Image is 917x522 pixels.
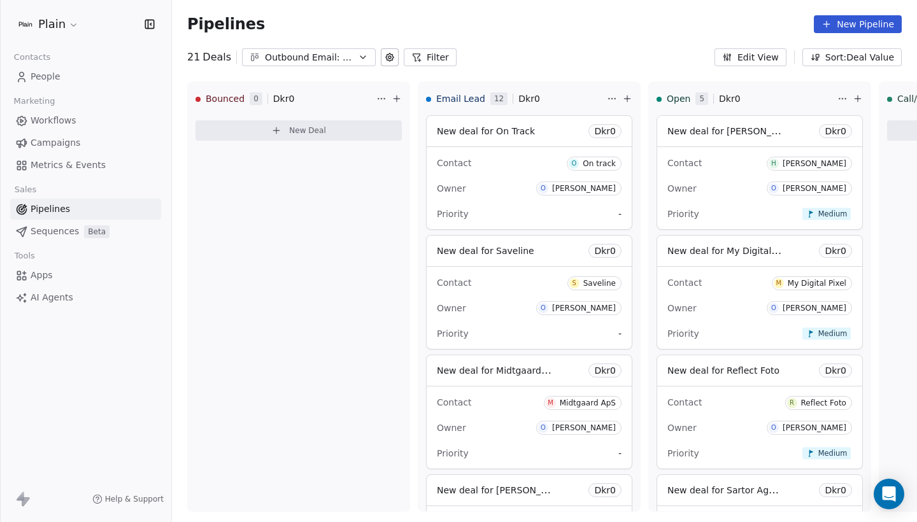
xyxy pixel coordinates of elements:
[10,155,161,176] a: Metrics & Events
[10,265,161,286] a: Apps
[203,50,231,65] span: Deals
[714,48,786,66] button: Edit View
[594,484,616,497] span: Dkr 0
[9,246,40,265] span: Tools
[825,125,846,138] span: Dkr 0
[18,17,33,32] img: Plain-Logo-Tile.png
[437,209,469,219] span: Priority
[572,278,576,288] div: S
[802,48,902,66] button: Sort: Deal Value
[695,92,708,105] span: 5
[105,494,164,504] span: Help & Support
[10,287,161,308] a: AI Agents
[541,423,546,433] div: O
[10,132,161,153] a: Campaigns
[552,304,616,313] div: [PERSON_NAME]
[195,120,402,141] button: New Deal
[437,278,471,288] span: Contact
[187,15,265,33] span: Pipelines
[31,225,79,238] span: Sequences
[783,423,846,432] div: [PERSON_NAME]
[31,114,76,127] span: Workflows
[788,279,846,288] div: My Digital Pixel
[437,484,600,496] span: New deal for [PERSON_NAME] Media
[437,364,562,376] span: New deal for Midtgaard ApS
[657,115,863,230] div: New deal for [PERSON_NAME]Dkr0ContactH[PERSON_NAME]OwnerO[PERSON_NAME]PriorityMedium
[874,479,904,509] div: Open Intercom Messenger
[84,225,110,238] span: Beta
[92,494,164,504] a: Help & Support
[771,423,776,433] div: O
[560,399,616,407] div: Midtgaard ApS
[426,82,604,115] div: Email Lead12Dkr0
[667,448,699,458] span: Priority
[10,110,161,131] a: Workflows
[667,158,702,168] span: Contact
[426,355,632,469] div: New deal for Midtgaard ApSDkr0ContactMMidtgaard ApSOwnerO[PERSON_NAME]Priority-
[437,158,471,168] span: Contact
[548,398,553,408] div: M
[771,303,776,313] div: O
[667,365,779,376] span: New deal for Reflect Foto
[801,399,846,407] div: Reflect Foto
[657,235,863,349] div: New deal for My Digital PixelDkr0ContactMMy Digital PixelOwnerO[PERSON_NAME]PriorityMedium
[195,82,374,115] div: Bounced0Dkr0
[437,328,469,339] span: Priority
[667,125,800,137] span: New deal for [PERSON_NAME]
[541,183,546,194] div: O
[437,423,466,433] span: Owner
[206,92,245,105] span: Bounced
[825,484,846,497] span: Dkr 0
[783,184,846,193] div: [PERSON_NAME]
[38,16,66,32] span: Plain
[250,92,262,105] span: 0
[667,209,699,219] span: Priority
[31,70,60,83] span: People
[273,92,295,105] span: Dkr 0
[404,48,457,66] button: Filter
[790,398,794,408] div: R
[814,15,902,33] button: New Pipeline
[518,92,540,105] span: Dkr 0
[31,159,106,172] span: Metrics & Events
[552,184,616,193] div: [PERSON_NAME]
[426,115,632,230] div: New deal for On TrackDkr0ContactOOn trackOwnerO[PERSON_NAME]Priority-
[31,136,80,150] span: Campaigns
[437,246,534,256] span: New deal for Saveline
[667,303,697,313] span: Owner
[10,199,161,220] a: Pipelines
[541,303,546,313] div: O
[771,183,776,194] div: O
[594,244,616,257] span: Dkr 0
[667,397,702,407] span: Contact
[437,397,471,407] span: Contact
[437,183,466,194] span: Owner
[265,51,353,64] div: Outbound Email: Enkeltmandsvirksomhed (SDR)
[15,13,82,35] button: Plain
[771,159,776,169] div: H
[31,269,53,282] span: Apps
[667,244,795,257] span: New deal for My Digital Pixel
[436,92,485,105] span: Email Lead
[9,180,42,199] span: Sales
[818,209,848,218] span: Medium
[783,304,846,313] div: [PERSON_NAME]
[437,448,469,458] span: Priority
[667,423,697,433] span: Owner
[776,278,781,288] div: M
[31,291,73,304] span: AI Agents
[618,327,622,340] span: -
[618,447,622,460] span: -
[10,221,161,242] a: SequencesBeta
[818,448,848,458] span: Medium
[783,159,846,168] div: [PERSON_NAME]
[8,92,60,111] span: Marketing
[594,364,616,377] span: Dkr 0
[618,208,622,220] span: -
[594,125,616,138] span: Dkr 0
[583,279,616,288] div: Saveline
[667,278,702,288] span: Contact
[657,355,863,469] div: New deal for Reflect FotoDkr0ContactRReflect FotoOwnerO[PERSON_NAME]PriorityMedium
[818,328,848,338] span: Medium
[667,92,690,105] span: Open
